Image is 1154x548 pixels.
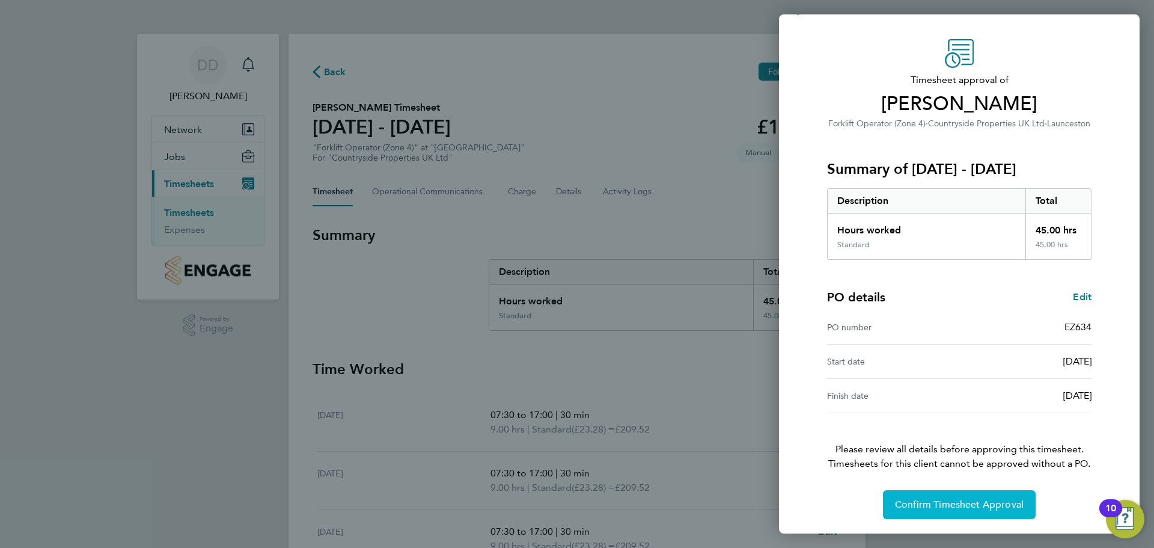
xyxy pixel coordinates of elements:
div: 45.00 hrs [1025,240,1091,259]
button: Open Resource Center, 10 new notifications [1106,500,1144,538]
h4: PO details [827,289,885,306]
span: Launceston [1047,119,1090,129]
span: Forklift Operator (Zone 4) [828,119,926,129]
span: Countryside Properties UK Ltd [928,119,1045,129]
div: 45.00 hrs [1025,214,1091,240]
div: Finish date [827,389,959,403]
div: Summary of 22 - 28 Sep 2025 [827,188,1091,260]
div: Total [1025,189,1091,213]
div: 10 [1105,508,1116,524]
div: PO number [827,320,959,334]
span: · [1045,119,1047,129]
a: Edit [1073,290,1091,304]
div: Hours worked [828,214,1025,240]
span: [PERSON_NAME] [827,92,1091,116]
p: Please review all details before approving this timesheet. [813,413,1106,471]
div: Start date [827,354,959,369]
button: Confirm Timesheet Approval [883,490,1036,519]
h3: Summary of [DATE] - [DATE] [827,159,1091,179]
span: EZ634 [1064,321,1091,333]
div: [DATE] [959,354,1091,369]
span: Timesheets for this client cannot be approved without a PO. [813,457,1106,471]
span: Timesheet approval of [827,73,1091,87]
div: [DATE] [959,389,1091,403]
span: Edit [1073,291,1091,303]
span: · [926,119,928,129]
span: Confirm Timesheet Approval [895,499,1024,511]
div: Description [828,189,1025,213]
div: Standard [837,240,870,250]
